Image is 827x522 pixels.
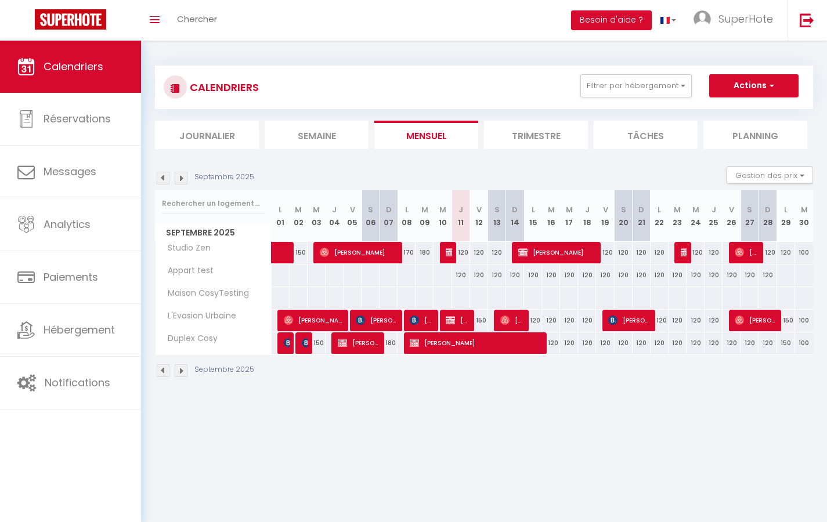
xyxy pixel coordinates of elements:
span: [PERSON_NAME] [410,332,541,354]
th: 15 [524,190,542,242]
div: 120 [452,242,470,263]
th: 10 [434,190,452,242]
div: 120 [651,310,669,331]
span: Calendriers [44,59,103,74]
span: Duplex Cosy [157,332,221,345]
h3: CALENDRIERS [187,74,259,100]
abbr: M [421,204,428,215]
th: 17 [560,190,578,242]
th: 07 [380,190,398,242]
div: 100 [795,332,813,354]
span: Hébergement [44,322,115,337]
abbr: V [603,204,608,215]
span: [PERSON_NAME] [446,241,452,263]
abbr: V [350,204,355,215]
span: [PERSON_NAME] [500,309,524,331]
abbr: S [368,204,373,215]
abbr: L [784,204,788,215]
abbr: M [313,204,320,215]
span: [PERSON_NAME] [608,309,650,331]
button: Filtrer par hébergement [580,74,692,97]
th: 08 [398,190,416,242]
div: 120 [596,242,614,263]
div: 120 [741,332,759,354]
div: 180 [416,242,434,263]
p: Septembre 2025 [194,364,254,375]
div: 120 [615,332,633,354]
abbr: J [712,204,716,215]
div: 120 [687,242,705,263]
abbr: D [638,204,644,215]
button: Gestion des prix [727,166,813,184]
div: 120 [488,242,506,263]
div: 120 [470,242,488,263]
div: 120 [705,242,723,263]
th: 25 [705,190,723,242]
abbr: L [405,204,409,215]
span: [PERSON_NAME] [320,241,398,263]
span: Réservations [44,111,111,126]
abbr: M [674,204,681,215]
abbr: M [295,204,302,215]
button: Besoin d'aide ? [571,10,652,30]
div: 120 [560,332,578,354]
div: 120 [470,264,488,286]
div: 120 [741,264,759,286]
div: 120 [651,332,669,354]
div: 120 [524,264,542,286]
div: 120 [687,332,705,354]
div: 120 [705,310,723,331]
div: 120 [596,264,614,286]
div: 120 [759,332,777,354]
abbr: L [279,204,282,215]
abbr: D [765,204,771,215]
span: Notifications [45,375,110,390]
div: 120 [633,242,651,263]
abbr: D [512,204,518,215]
span: [PERSON_NAME] [284,309,344,331]
span: Appart test [157,264,216,277]
th: 02 [290,190,308,242]
th: 01 [272,190,290,242]
span: [PERSON_NAME] [735,309,777,331]
abbr: V [476,204,482,215]
th: 09 [416,190,434,242]
th: 18 [578,190,596,242]
p: Septembre 2025 [194,172,254,183]
abbr: M [566,204,573,215]
div: 120 [542,332,560,354]
span: Analytics [44,217,91,231]
li: Trimestre [484,121,588,149]
th: 13 [488,190,506,242]
div: 120 [524,310,542,331]
th: 20 [615,190,633,242]
th: 22 [651,190,669,242]
span: Chercher [177,13,217,25]
div: 120 [669,310,687,331]
div: 120 [578,264,596,286]
th: 16 [542,190,560,242]
div: 120 [506,264,524,286]
div: 120 [596,332,614,354]
div: 150 [308,332,326,354]
span: [PERSON_NAME] [302,332,308,354]
th: 12 [470,190,488,242]
abbr: D [386,204,392,215]
abbr: J [585,204,590,215]
span: [PERSON_NAME] [356,309,398,331]
div: 150 [470,310,488,331]
abbr: M [692,204,699,215]
div: 150 [777,310,795,331]
li: Planning [703,121,807,149]
th: 14 [506,190,524,242]
th: 04 [326,190,344,242]
abbr: S [747,204,752,215]
div: 120 [705,332,723,354]
span: L'Evasion Urbaine [157,310,239,322]
span: Messages [44,164,96,179]
div: 120 [669,264,687,286]
div: 120 [759,242,777,263]
div: 170 [398,242,416,263]
th: 29 [777,190,795,242]
span: Patureau Léa [284,332,290,354]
